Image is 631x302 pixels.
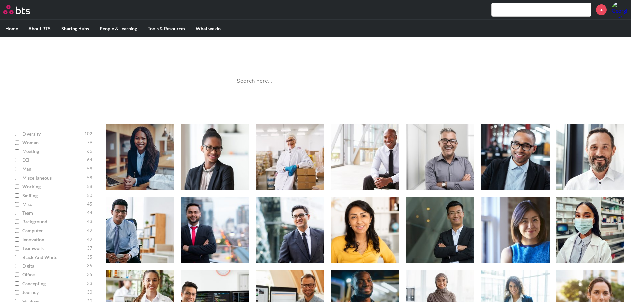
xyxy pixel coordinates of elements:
img: Georgia Rapley [612,2,628,18]
span: 50 [87,192,92,199]
label: About BTS [23,20,56,37]
span: 35 [87,254,92,261]
span: 58 [87,183,92,190]
a: Ask a Question/Provide Feedback [277,97,354,103]
input: DEI 64 [15,158,19,162]
label: People & Learning [94,20,142,37]
span: meeting [22,148,85,155]
input: innovation 42 [15,237,19,242]
span: misc [22,201,85,208]
span: 43 [87,218,92,225]
span: 37 [87,245,92,252]
input: smiling 50 [15,193,19,198]
input: team 44 [15,211,19,215]
input: misc 45 [15,202,19,207]
span: Black and White [22,254,85,261]
a: Profile [612,2,628,18]
span: 102 [84,131,92,137]
span: 45 [87,201,92,208]
span: teamwork [22,245,85,252]
input: background 43 [15,219,19,224]
span: concepting [22,280,85,287]
a: + [596,4,607,15]
span: 42 [87,236,92,243]
span: team [22,210,85,216]
input: office 35 [15,272,19,277]
span: woman [22,139,85,146]
label: What we do [190,20,226,37]
span: 79 [87,139,92,146]
p: Best reusable photos in one place [226,58,405,66]
span: man [22,166,85,172]
input: diversity 102 [15,132,19,136]
span: working [22,183,85,190]
span: 30 [87,289,92,296]
label: Sharing Hubs [56,20,94,37]
span: 35 [87,263,92,269]
span: 64 [87,157,92,163]
input: woman 79 [15,140,19,145]
span: 35 [87,272,92,278]
span: office [22,272,85,278]
span: journey [22,289,85,296]
input: meeting 66 [15,149,19,154]
a: Go home [3,5,42,14]
span: smiling [22,192,85,199]
span: 33 [87,280,92,287]
span: DEI [22,157,85,163]
span: innovation [22,236,85,243]
span: 42 [87,227,92,234]
label: Tools & Resources [142,20,190,37]
h1: Image Gallery [226,44,405,59]
span: 59 [87,166,92,172]
input: man 59 [15,167,19,171]
input: teamwork 37 [15,246,19,251]
span: 58 [87,175,92,181]
input: concepting 33 [15,281,19,286]
span: 66 [87,148,92,155]
span: 44 [87,210,92,216]
input: miscellaneous 58 [15,176,19,180]
span: miscellaneous [22,175,85,181]
span: background [22,218,85,225]
input: computer 42 [15,228,19,233]
input: digital 35 [15,264,19,268]
span: diversity [22,131,83,137]
input: working 58 [15,184,19,189]
input: Black and White 35 [15,255,19,260]
img: BTS Logo [3,5,30,14]
input: journey 30 [15,290,19,295]
span: digital [22,263,85,269]
input: Search here… [233,72,398,90]
span: computer [22,227,85,234]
